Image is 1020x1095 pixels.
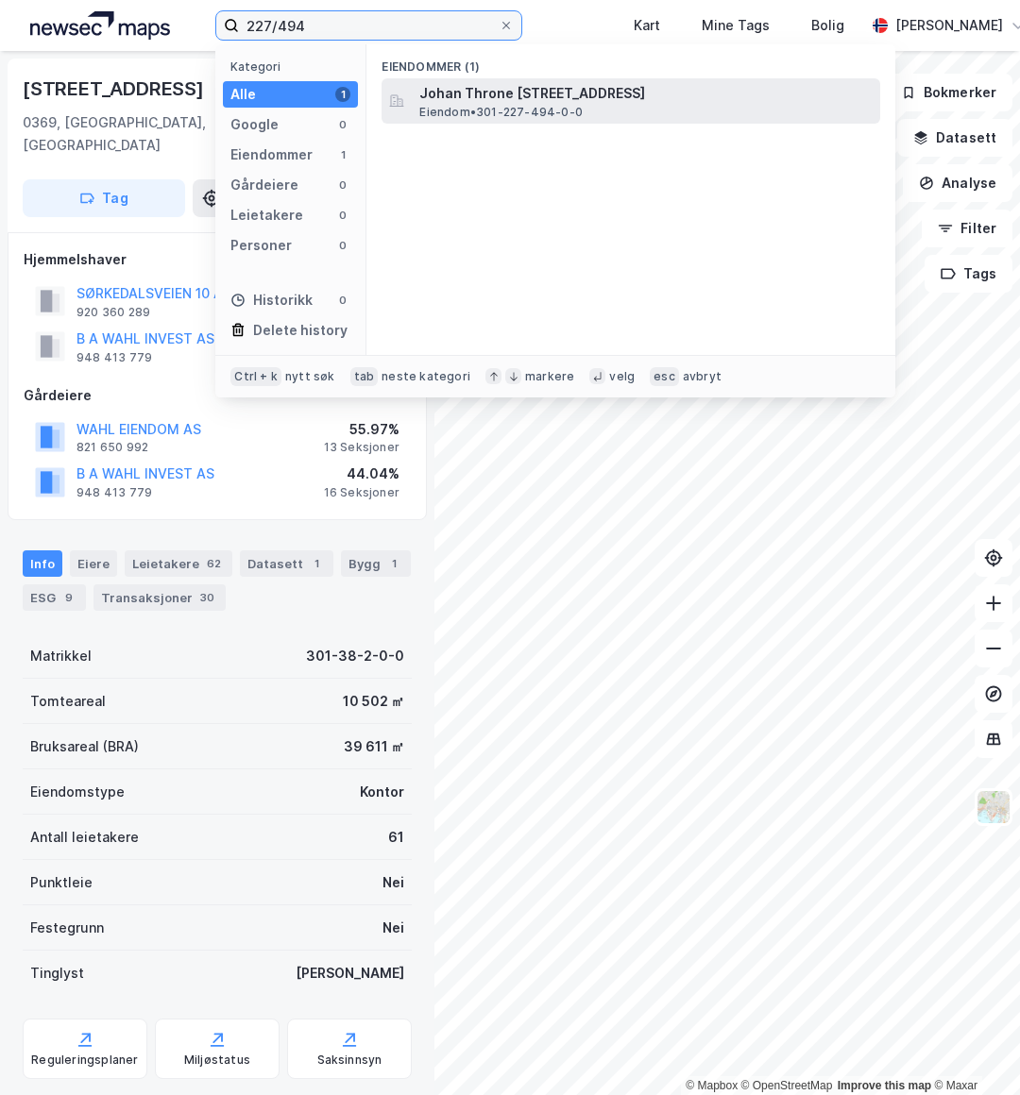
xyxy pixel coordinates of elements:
div: 948 413 779 [76,485,152,500]
span: Johan Throne [STREET_ADDRESS] [419,82,873,105]
div: Eiere [70,550,117,577]
div: 44.04% [324,463,399,485]
div: Gårdeiere [230,174,298,196]
div: Nei [382,917,404,939]
div: 55.97% [324,418,399,441]
a: Mapbox [686,1079,738,1092]
div: Festegrunn [30,917,104,939]
div: 948 413 779 [76,350,152,365]
div: Delete history [253,319,348,342]
div: 1 [335,147,350,162]
div: Datasett [240,550,333,577]
div: esc [650,367,679,386]
div: Eiendommer (1) [366,44,895,78]
button: Tags [925,255,1012,293]
div: Bruksareal (BRA) [30,735,139,758]
a: Improve this map [838,1079,931,1092]
div: Miljøstatus [184,1053,250,1068]
div: avbryt [683,369,722,384]
div: 9 [59,588,78,607]
div: 61 [388,826,404,849]
div: 1 [384,554,403,573]
div: velg [609,369,635,384]
div: Alle [230,83,256,106]
div: Punktleie [30,871,93,894]
div: Eiendomstype [30,781,125,803]
div: Bygg [341,550,411,577]
div: Leietakere [125,550,232,577]
div: Kontor [360,781,404,803]
div: 821 650 992 [76,440,148,455]
button: Datasett [897,119,1012,157]
div: Info [23,550,62,577]
div: Transaksjoner [93,584,226,611]
div: 920 360 289 [76,305,150,320]
div: Mine Tags [702,14,770,37]
div: Hjemmelshaver [24,248,411,271]
div: 0 [335,177,350,193]
div: 1 [335,87,350,102]
div: 39 611 ㎡ [344,735,404,758]
div: 1 [307,554,326,573]
div: Tinglyst [30,962,84,985]
div: [PERSON_NAME] [296,962,404,985]
div: [STREET_ADDRESS] [23,74,208,104]
div: 30 [196,588,218,607]
div: 0 [335,117,350,132]
div: 16 Seksjoner [324,485,399,500]
div: Bolig [811,14,844,37]
div: tab [350,367,379,386]
div: markere [525,369,574,384]
div: Kart [634,14,660,37]
div: Leietakere [230,204,303,227]
div: Google [230,113,279,136]
div: Tomteareal [30,690,106,713]
button: Tag [23,179,185,217]
div: Eiendommer [230,143,313,166]
div: Ctrl + k [230,367,281,386]
div: Reguleringsplaner [31,1053,138,1068]
div: Historikk [230,289,313,312]
iframe: Chat Widget [926,1004,1020,1095]
div: 13 Seksjoner [324,440,399,455]
div: Kontrollprogram for chat [926,1004,1020,1095]
div: Nei [382,871,404,894]
div: ESG [23,584,86,611]
button: Filter [922,210,1012,247]
div: Kategori [230,59,358,74]
span: Eiendom • 301-227-494-0-0 [419,105,583,120]
div: 0 [335,293,350,308]
div: Saksinnsyn [317,1053,382,1068]
img: Z [976,789,1011,825]
div: neste kategori [382,369,470,384]
div: 0 [335,208,350,223]
a: OpenStreetMap [741,1079,833,1092]
div: [PERSON_NAME] [895,14,1003,37]
div: 10 502 ㎡ [343,690,404,713]
div: Matrikkel [30,645,92,667]
div: Gårdeiere [24,384,411,407]
button: Bokmerker [885,74,1012,111]
button: Analyse [903,164,1012,202]
div: 0369, [GEOGRAPHIC_DATA], [GEOGRAPHIC_DATA] [23,111,268,157]
div: 0 [335,238,350,253]
div: nytt søk [285,369,335,384]
input: Søk på adresse, matrikkel, gårdeiere, leietakere eller personer [239,11,499,40]
div: Antall leietakere [30,826,139,849]
div: 62 [203,554,225,573]
img: logo.a4113a55bc3d86da70a041830d287a7e.svg [30,11,170,40]
div: Personer [230,234,292,257]
div: 301-38-2-0-0 [306,645,404,667]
